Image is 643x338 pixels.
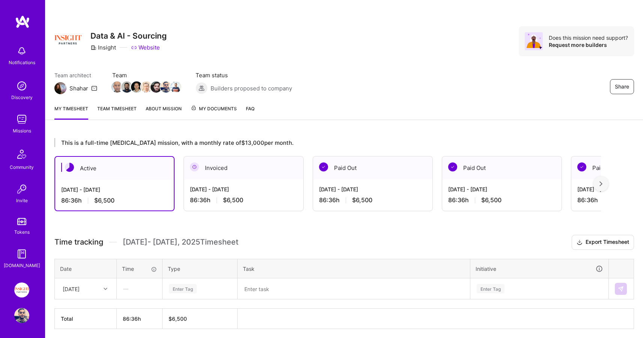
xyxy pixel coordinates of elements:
span: Team architect [54,71,97,79]
img: Paid Out [319,162,328,171]
a: Team Member Avatar [142,81,151,93]
img: Team Member Avatar [111,81,123,93]
img: guide book [14,246,29,261]
a: Team Member Avatar [122,81,132,93]
div: Community [10,163,34,171]
img: Avatar [525,32,543,50]
img: Company Logo [54,26,81,53]
a: My Documents [191,105,237,120]
div: Active [55,157,174,180]
div: 86:36 h [448,196,556,204]
a: Insight Partners: Data & AI - Sourcing [12,282,31,297]
textarea: overall type: UNKNOWN_TYPE server type: NO_SERVER_DATA heuristic type: UNKNOWN_TYPE label: Enter ... [238,279,469,299]
img: Paid Out [448,162,457,171]
div: Paid Out [442,156,562,179]
div: [DATE] - [DATE] [61,186,168,194]
th: Type [163,259,238,278]
img: Insight Partners: Data & AI - Sourcing [14,282,29,297]
th: Task [238,259,470,278]
a: Team Member Avatar [161,81,171,93]
img: Team Member Avatar [170,81,181,93]
div: Notifications [9,59,35,66]
div: Insight [90,44,116,51]
span: $6,500 [94,197,114,204]
a: Team timesheet [97,105,137,120]
span: My Documents [191,105,237,113]
img: Submit [618,286,624,292]
th: 86:36h [117,309,163,329]
div: Enter Tag [169,283,197,294]
a: My timesheet [54,105,88,120]
img: right [599,181,602,186]
th: $6,500 [163,309,238,329]
div: 86:36 h [190,196,297,204]
i: icon CompanyGray [90,45,96,51]
span: Team status [196,71,292,79]
img: Community [13,145,31,163]
a: Team Member Avatar [171,81,181,93]
span: [DATE] - [DATE] , 2025 Timesheet [123,237,238,247]
img: Active [65,163,74,172]
img: Builders proposed to company [196,82,208,94]
div: Shahar [69,84,88,92]
div: [DATE] - [DATE] [448,185,556,193]
div: — [117,279,162,299]
th: Date [55,259,117,278]
i: icon Mail [91,85,97,91]
span: Team [112,71,181,79]
h3: Data & AI - Sourcing [90,31,167,41]
input: overall type: UNKNOWN_TYPE server type: NO_SERVER_DATA heuristic type: UNKNOWN_TYPE label: Enter ... [168,285,169,293]
div: Invoiced [184,156,303,179]
img: tokens [17,218,26,225]
img: Invite [14,182,29,197]
img: Team Member Avatar [131,81,142,93]
img: Team Architect [54,82,66,94]
a: FAQ [246,105,254,120]
img: Team Member Avatar [151,81,162,93]
div: [DATE] - [DATE] [190,185,297,193]
div: Invite [16,197,28,204]
div: Discovery [11,93,33,101]
img: bell [14,44,29,59]
span: Time tracking [54,237,103,247]
img: Paid Out [577,162,586,171]
img: Team Member Avatar [121,81,133,93]
div: This is a full-time [MEDICAL_DATA] mission, with a monthly rate of $13,000 per month. [54,138,601,147]
span: $6,500 [481,196,501,204]
i: icon Download [577,239,583,246]
div: Time [122,265,157,273]
span: Share [615,83,629,90]
span: Builders proposed to company [211,84,292,92]
span: $6,500 [352,196,372,204]
img: teamwork [14,112,29,127]
div: Missions [13,127,31,135]
button: Export Timesheet [572,235,634,250]
img: Team Member Avatar [141,81,152,93]
div: Does this mission need support? [549,34,628,41]
a: Website [131,44,160,51]
img: discovery [14,78,29,93]
div: [DATE] - [DATE] [319,185,426,193]
div: [DOMAIN_NAME] [4,261,40,269]
div: 86:36 h [61,197,168,204]
div: Paid Out [313,156,432,179]
i: icon Chevron [104,287,107,291]
a: Team Member Avatar [132,81,142,93]
div: 86:36 h [319,196,426,204]
img: Team Member Avatar [160,81,172,93]
a: User Avatar [12,308,31,323]
img: logo [15,15,30,29]
div: Tokens [14,228,30,236]
div: [DATE] [63,285,80,293]
button: Share [610,79,634,94]
div: Initiative [476,264,603,273]
a: Team Member Avatar [151,81,161,93]
div: Request more builders [549,41,628,48]
img: User Avatar [14,308,29,323]
a: Team Member Avatar [112,81,122,93]
div: Enter Tag [477,283,504,294]
a: About Mission [146,105,182,120]
th: Total [55,309,117,329]
span: $6,500 [223,196,243,204]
